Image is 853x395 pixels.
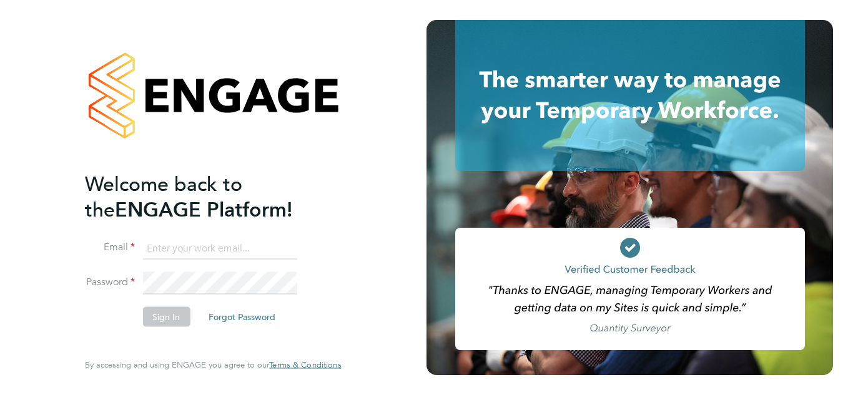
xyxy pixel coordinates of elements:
[85,171,328,222] h2: ENGAGE Platform!
[85,359,341,370] span: By accessing and using ENGAGE you agree to our
[85,241,135,254] label: Email
[142,307,190,327] button: Sign In
[269,360,341,370] a: Terms & Conditions
[142,237,297,260] input: Enter your work email...
[85,172,242,222] span: Welcome back to the
[85,276,135,289] label: Password
[199,307,285,327] button: Forgot Password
